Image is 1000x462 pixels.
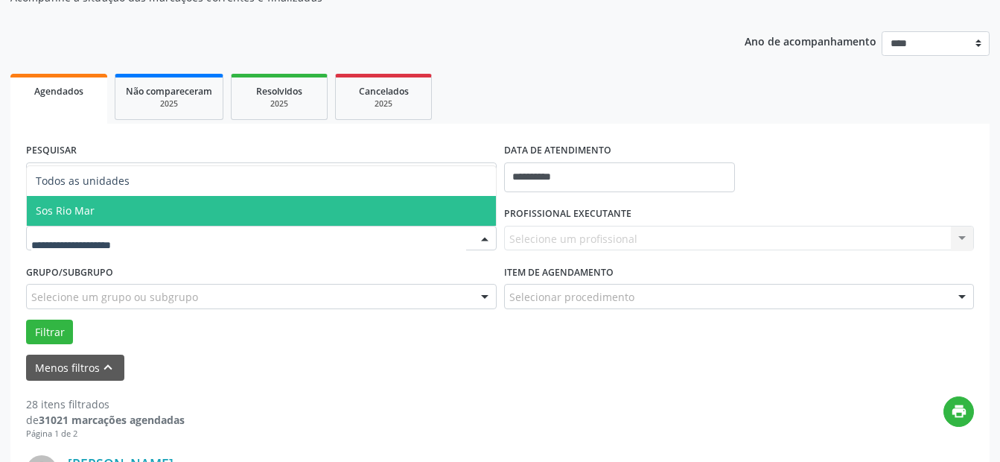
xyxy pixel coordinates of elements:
[504,261,614,284] label: Item de agendamento
[26,355,124,381] button: Menos filtroskeyboard_arrow_up
[26,428,185,440] div: Página 1 de 2
[504,203,631,226] label: PROFISSIONAL EXECUTANTE
[126,98,212,110] div: 2025
[36,203,95,218] span: Sos Rio Mar
[126,85,212,98] span: Não compareceram
[39,413,185,427] strong: 31021 marcações agendadas
[26,139,77,162] label: PESQUISAR
[26,261,113,284] label: Grupo/Subgrupo
[100,359,116,376] i: keyboard_arrow_up
[951,403,967,420] i: print
[359,85,409,98] span: Cancelados
[943,396,974,427] button: print
[504,139,611,162] label: DATA DE ATENDIMENTO
[346,98,421,110] div: 2025
[26,396,185,412] div: 28 itens filtrados
[26,412,185,428] div: de
[34,85,83,98] span: Agendados
[509,289,634,305] span: Selecionar procedimento
[745,31,876,50] p: Ano de acompanhamento
[256,85,302,98] span: Resolvidos
[242,98,316,110] div: 2025
[26,320,73,345] button: Filtrar
[36,174,130,188] span: Todos as unidades
[31,289,198,305] span: Selecione um grupo ou subgrupo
